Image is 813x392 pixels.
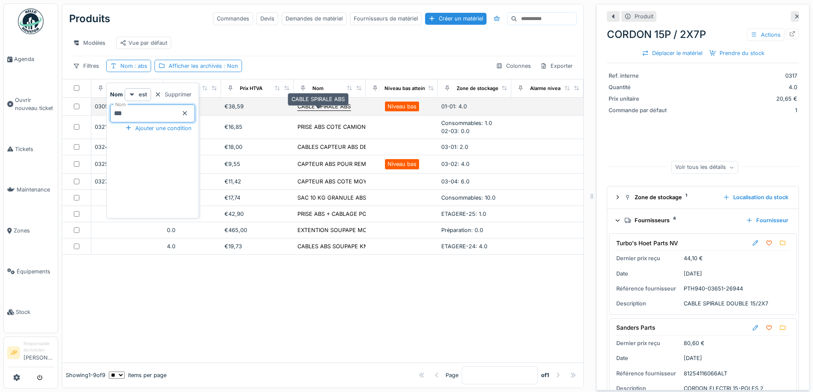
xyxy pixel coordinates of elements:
[684,339,705,347] div: 80,60 €
[720,192,792,203] div: Localisation du stock
[743,215,792,226] div: Fournisseur
[747,29,784,41] div: Actions
[441,120,492,126] span: Consommables: 1.0
[616,323,655,332] div: Sanders Parts
[120,39,167,47] div: Vue par défaut
[288,93,349,105] div: CABLE SPIRALE ABS
[240,85,262,92] div: Prix HTVA
[312,85,323,92] div: Nom
[385,85,431,92] div: Niveau bas atteint ?
[441,195,495,201] span: Consommables: 10.0
[635,12,653,20] div: Produit
[66,371,105,379] div: Showing 1 - 9 of 9
[676,83,797,91] div: 4.0
[684,369,727,377] div: 81254116066ALT
[616,270,680,278] div: Date
[151,89,195,100] div: Supprimer
[95,177,160,186] div: 0327
[7,346,20,359] li: JP
[95,160,160,168] div: 0325
[224,123,290,131] div: €16,85
[169,62,238,70] div: Afficher les archivés
[611,190,795,206] summary: Zone de stockage1Localisation du stock
[297,143,499,151] div: CABLES CAPTEUR ABS DE LA SOUPAPE AU MOYEUX REMORQUE SCHMITZ
[69,60,103,72] div: Filtres
[224,143,290,151] div: €18,00
[69,8,110,30] div: Produits
[213,12,253,25] div: Commandes
[114,101,128,108] label: Nom
[16,308,54,316] span: Stock
[609,106,673,114] div: Commande par défaut
[609,72,673,80] div: Ref. interne
[139,90,147,99] strong: est
[224,210,290,218] div: €42,90
[530,85,573,92] div: Alarme niveau bas
[23,340,54,365] li: [PERSON_NAME]
[676,106,797,114] div: 1
[297,160,412,168] div: CAPTEUR ABS POUR REMORQUE SCHIMTZ
[297,102,351,110] div: CABLE SPIRALE ABS
[17,186,54,194] span: Maintenance
[297,194,382,202] div: SAC 10 KG GRANULE ABSODAN
[224,102,290,110] div: €38,59
[95,102,160,110] div: 0305
[676,72,797,80] div: 0317
[110,90,123,99] strong: Nom
[167,242,218,250] div: 4.0
[282,12,347,25] div: Demandes de matériel
[536,60,577,72] div: Exporter
[441,178,469,185] span: 03-04: 6.0
[441,243,487,250] span: ETAGERE-24: 4.0
[684,354,702,362] div: [DATE]
[69,37,109,49] div: Modèles
[609,95,673,103] div: Prix unitaire
[15,96,54,112] span: Ouvrir nouveau ticket
[122,122,195,134] div: Ajouter une condition
[441,227,483,233] span: Préparation: 0.0
[541,371,549,379] strong: of 1
[224,177,290,186] div: €11,42
[684,285,743,293] div: PTH940-03651-26944
[297,123,390,131] div: PRISE ABS COTE CAMION 7 POLES
[441,128,469,134] span: 02-03: 0.0
[616,239,678,247] div: Turbo's Hoet Parts NV
[95,123,160,131] div: 0321
[297,210,431,218] div: PRISE ABS + CABLAGE POUR REMORQUE BERGER
[676,95,797,103] div: 20,65 €
[446,371,458,379] div: Page
[297,242,450,250] div: CABLES ABS SOUPAPE KNOR VERS [GEOGRAPHIC_DATA]
[441,211,486,217] span: ETAGERE-25: 1.0
[14,226,54,235] span: Zones
[611,212,795,228] summary: Fournisseurs4Fournisseur
[297,177,423,186] div: CAPTEUR ABS COTE MOYEUX BERGER/KOGEL
[224,160,290,168] div: €9,55
[457,85,498,92] div: Zone de stockage
[224,226,290,234] div: €465,00
[224,194,290,202] div: €17,74
[638,47,706,59] div: Déplacer le matériel
[120,62,147,70] div: Nom
[224,242,290,250] div: €19,73
[18,9,44,34] img: Badge_color-CXgf-gQk.svg
[441,103,467,110] span: 01-01: 4.0
[684,254,703,262] div: 44,10 €
[616,354,680,362] div: Date
[14,55,54,63] span: Agenda
[492,60,535,72] div: Colonnes
[133,63,147,69] span: : abs
[671,161,738,174] div: Voir tous les détails
[15,145,54,153] span: Tickets
[425,13,487,24] div: Créer un matériel
[441,144,468,150] span: 03-01: 2.0
[609,83,673,91] div: Quantité
[441,161,469,167] span: 03-02: 4.0
[256,12,278,25] div: Devis
[684,299,768,308] div: CABLE SPIRALE DOUBLE 15/2X7
[388,102,417,110] div: Niveau bas
[222,63,238,69] span: : Non
[616,299,680,308] div: Description
[167,226,218,234] div: 0.0
[95,143,160,151] div: 0324
[388,160,417,168] div: Niveau bas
